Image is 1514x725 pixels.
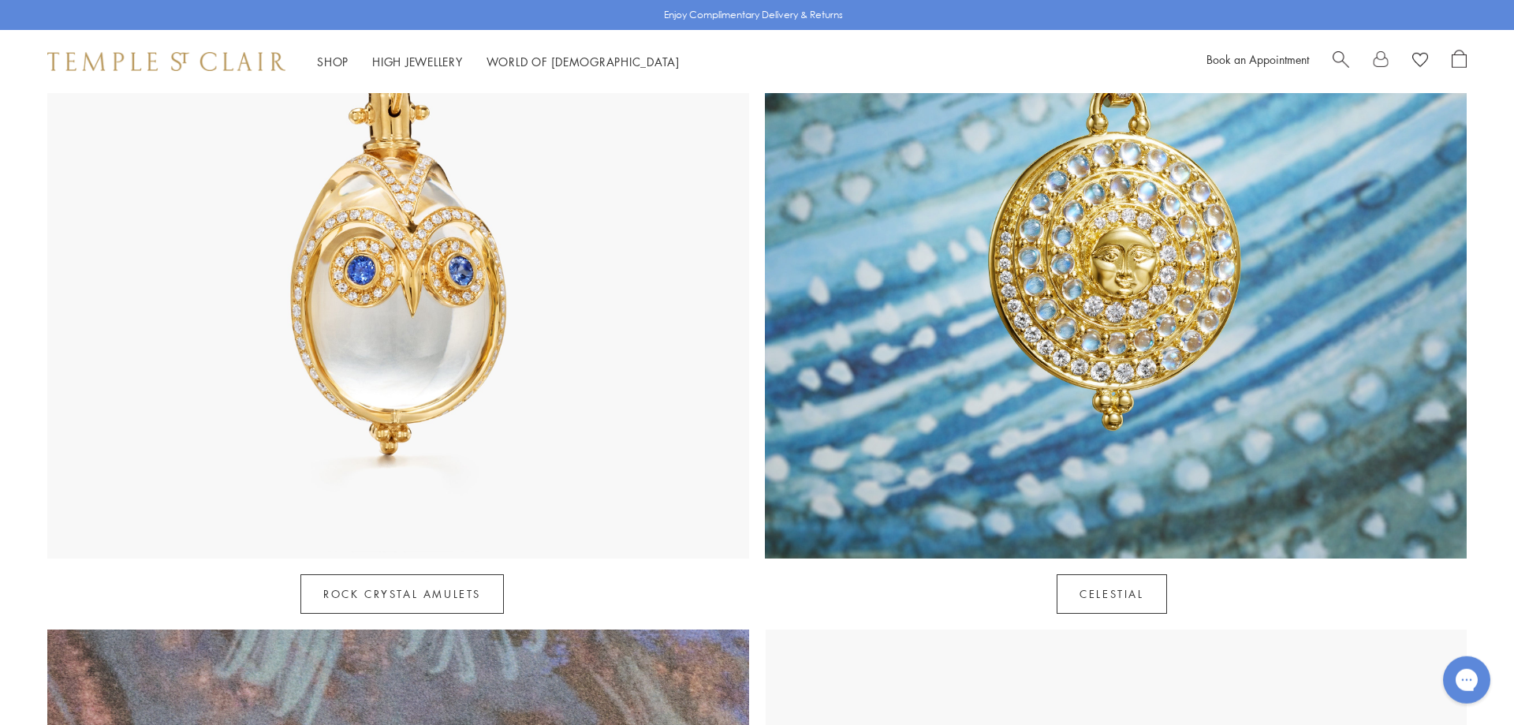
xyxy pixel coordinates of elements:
iframe: Gorgias live chat messenger [1435,651,1498,709]
a: Search [1333,50,1349,73]
nav: Main navigation [317,52,680,72]
a: View Wishlist [1412,50,1428,73]
a: World of [DEMOGRAPHIC_DATA]World of [DEMOGRAPHIC_DATA] [487,54,680,69]
a: High JewelleryHigh Jewellery [372,54,463,69]
a: Book an Appointment [1206,51,1309,67]
a: Rock Crystal Amulets [300,574,504,614]
a: Celestial [1057,574,1166,614]
p: Enjoy Complimentary Delivery & Returns [664,7,843,23]
a: ShopShop [317,54,349,69]
a: Open Shopping Bag [1452,50,1467,73]
img: Temple St. Clair [47,52,285,71]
